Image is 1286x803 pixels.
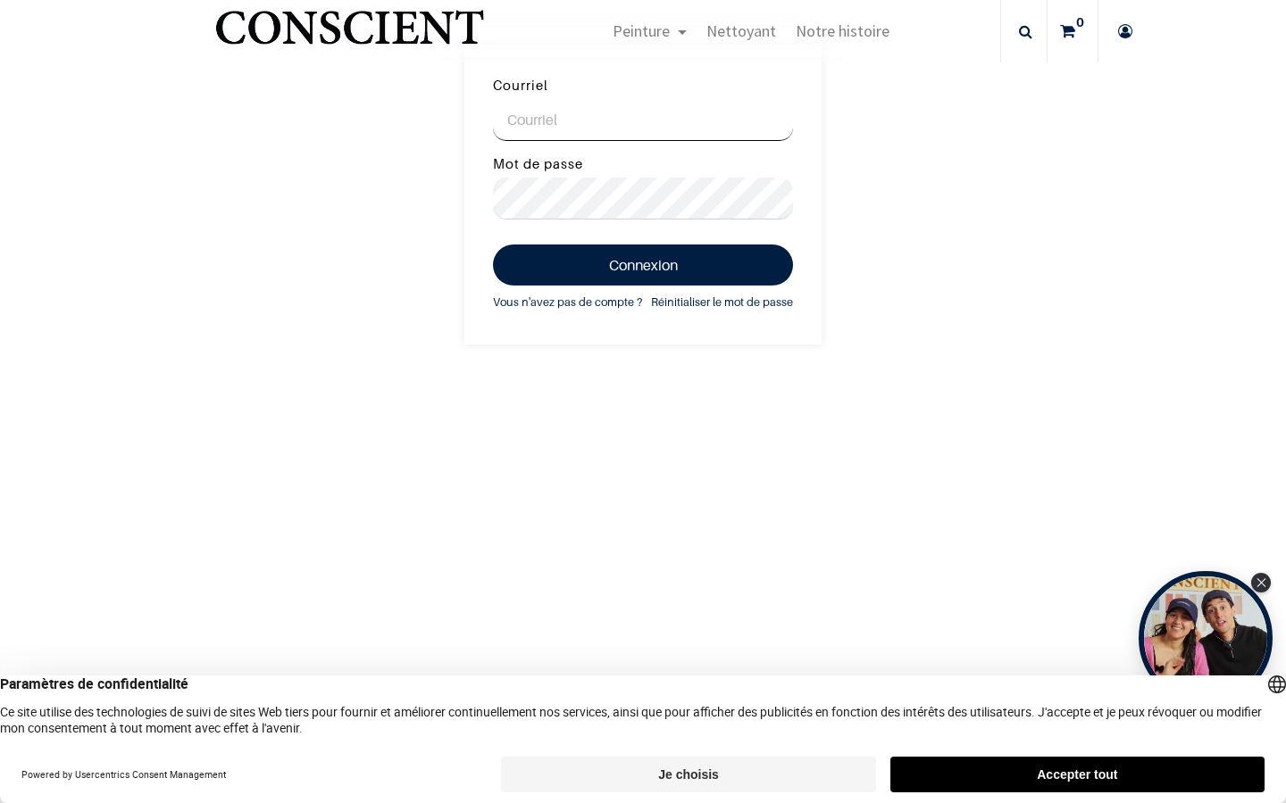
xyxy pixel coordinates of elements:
a: Réinitialiser le mot de passe [651,293,793,312]
div: Tolstoy bubble widget [1139,571,1273,705]
button: Open chat widget [15,15,69,69]
span: Nettoyant [706,21,776,41]
span: Peinture [613,21,670,41]
div: Open Tolstoy widget [1139,571,1273,705]
sup: 0 [1072,13,1089,31]
button: Connexion [493,244,793,286]
label: Mot de passe [493,153,583,176]
span: Notre histoire [796,21,889,41]
div: Open Tolstoy [1139,571,1273,705]
label: Courriel [493,74,548,97]
a: Vous n'avez pas de compte ? [493,293,642,312]
div: Close Tolstoy widget [1251,573,1271,592]
input: Courriel [493,99,793,142]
